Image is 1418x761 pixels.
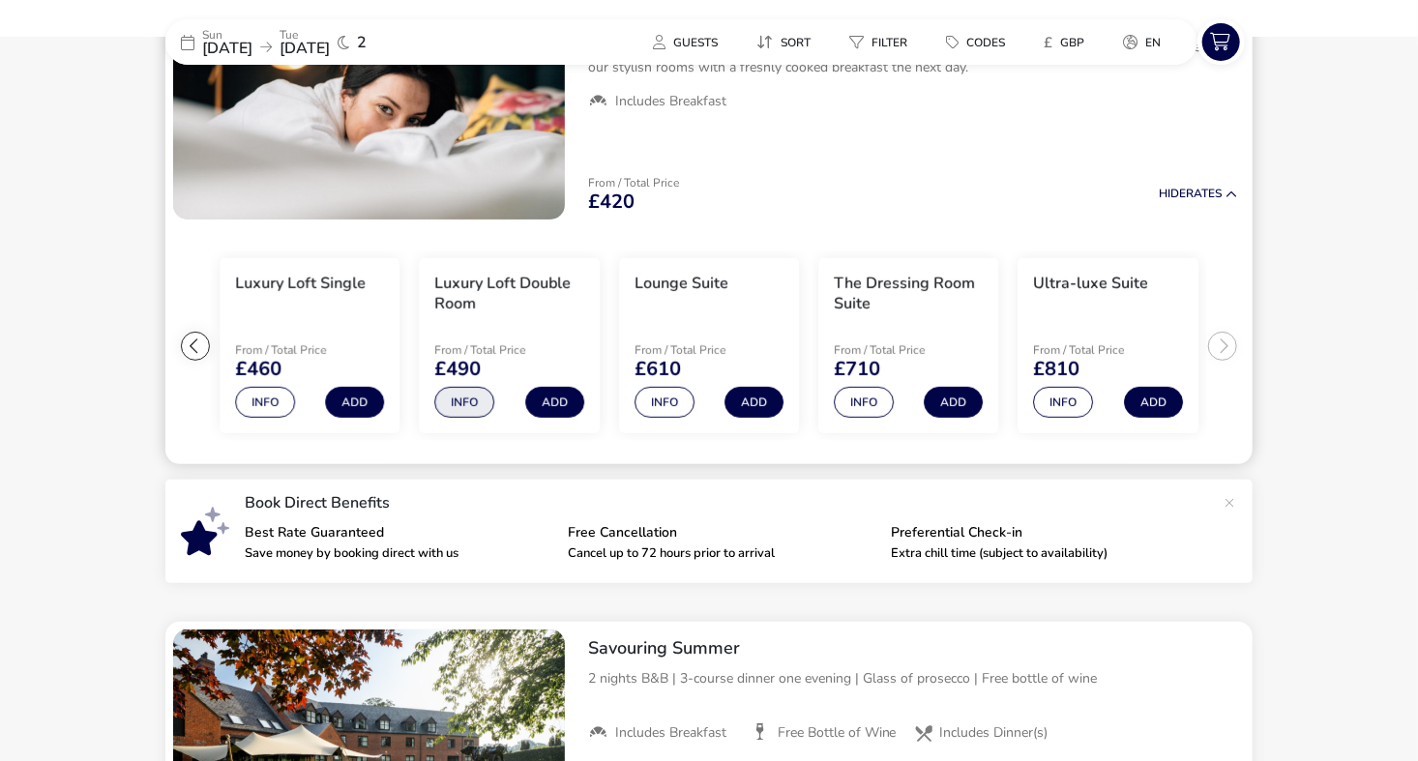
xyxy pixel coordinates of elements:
[1124,387,1183,418] button: Add
[210,250,409,442] swiper-slide: 3 / 7
[1108,28,1176,56] button: en
[1145,35,1161,50] span: en
[245,547,552,560] p: Save money by booking direct with us
[588,177,679,189] p: From / Total Price
[1034,360,1080,379] span: £810
[235,387,295,418] button: Info
[635,360,681,379] span: £610
[925,387,984,418] button: Add
[588,637,1237,659] h2: Savouring Summer
[635,274,728,294] h3: Lounge Suite
[434,387,494,418] button: Info
[1028,28,1108,56] naf-pibe-menu-bar-item: £GBP
[325,387,384,418] button: Add
[673,35,718,50] span: Guests
[1034,274,1149,294] h3: Ultra-luxe Suite
[245,526,552,540] p: Best Rate Guaranteed
[1060,35,1084,50] span: GBP
[741,28,826,56] button: Sort
[1044,33,1052,52] i: £
[1159,188,1237,200] button: HideRates
[235,274,366,294] h3: Luxury Loft Single
[778,724,897,742] span: Free Bottle of Wine
[280,29,330,41] p: Tue
[615,724,726,742] span: Includes Breakfast
[834,274,983,314] h3: The Dressing Room Suite
[235,344,372,356] p: From / Total Price
[834,28,931,56] naf-pibe-menu-bar-item: Filter
[588,192,635,212] span: £420
[637,28,733,56] button: Guests
[834,360,880,379] span: £710
[931,28,1020,56] button: Codes
[202,38,252,59] span: [DATE]
[635,387,694,418] button: Info
[834,344,971,356] p: From / Total Price
[588,668,1237,688] p: 2 nights B&B | 3-course dinner one evening | Glass of prosecco | Free bottle of wine
[573,622,1253,757] div: Savouring Summer2 nights B&B | 3-course dinner one evening | Glass of prosecco | Free bottle of w...
[891,547,1198,560] p: Extra chill time (subject to availability)
[834,387,894,418] button: Info
[940,724,1049,742] span: Includes Dinner(s)
[434,344,572,356] p: From / Total Price
[280,38,330,59] span: [DATE]
[434,274,583,314] h3: Luxury Loft Double Room
[409,250,608,442] swiper-slide: 4 / 7
[931,28,1028,56] naf-pibe-menu-bar-item: Codes
[235,360,281,379] span: £460
[871,35,907,50] span: Filter
[724,387,783,418] button: Add
[568,547,875,560] p: Cancel up to 72 hours prior to arrival
[966,35,1005,50] span: Codes
[1108,28,1184,56] naf-pibe-menu-bar-item: en
[202,29,252,41] p: Sun
[781,35,811,50] span: Sort
[1034,387,1094,418] button: Info
[434,360,481,379] span: £490
[615,93,726,110] span: Includes Breakfast
[809,250,1008,442] swiper-slide: 6 / 7
[1159,186,1186,201] span: Hide
[165,19,456,65] div: Sun[DATE]Tue[DATE]2
[891,526,1198,540] p: Preferential Check-in
[834,28,923,56] button: Filter
[245,495,1214,511] p: Book Direct Benefits
[568,526,875,540] p: Free Cancellation
[635,344,772,356] p: From / Total Price
[741,28,834,56] naf-pibe-menu-bar-item: Sort
[1028,28,1100,56] button: £GBP
[357,35,367,50] span: 2
[525,387,584,418] button: Add
[1009,250,1208,442] swiper-slide: 7 / 7
[637,28,741,56] naf-pibe-menu-bar-item: Guests
[1034,344,1171,356] p: From / Total Price
[609,250,809,442] swiper-slide: 5 / 7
